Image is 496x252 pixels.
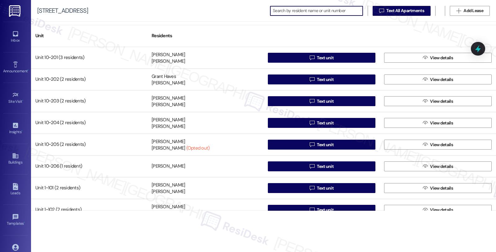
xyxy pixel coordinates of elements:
[317,76,334,83] span: Text unit
[152,189,185,195] div: [PERSON_NAME]
[9,5,22,17] img: ResiDesk Logo
[268,53,375,63] button: Text unit
[31,160,147,173] div: Unit 10~206 (1 resident)
[430,142,453,148] span: View details
[310,164,314,169] i: 
[152,138,185,145] div: [PERSON_NAME]
[31,117,147,129] div: Unit 10~204 (2 residents)
[450,6,490,16] button: Add Lease
[37,7,88,14] div: [STREET_ADDRESS]
[31,28,147,43] div: Unit
[386,7,424,14] span: Text All Apartments
[430,98,453,105] span: View details
[273,7,363,15] input: Search by resident name or unit number
[152,80,185,87] div: [PERSON_NAME]
[384,53,492,63] button: View details
[430,55,453,61] span: View details
[423,77,427,82] i: 
[152,95,185,101] div: [PERSON_NAME]
[152,163,185,170] div: [PERSON_NAME]
[31,52,147,64] div: Unit 10~201 (3 residents)
[21,129,22,133] span: •
[456,8,461,13] i: 
[31,204,147,216] div: Unit 1~102 (2 residents)
[423,99,427,104] i: 
[317,120,334,126] span: Text unit
[463,7,483,14] span: Add Lease
[3,120,28,137] a: Insights •
[430,76,453,83] span: View details
[317,185,334,191] span: Text unit
[423,186,427,191] i: 
[384,183,492,193] button: View details
[152,204,185,210] div: [PERSON_NAME]
[152,58,185,65] div: [PERSON_NAME]
[152,73,176,80] div: Grant Haves
[384,140,492,150] button: View details
[430,120,453,126] span: View details
[152,117,185,123] div: [PERSON_NAME]
[423,142,427,147] i: 
[268,205,375,215] button: Text unit
[384,74,492,84] button: View details
[317,163,334,170] span: Text unit
[28,68,29,72] span: •
[152,124,185,130] div: [PERSON_NAME]
[152,210,185,217] div: [PERSON_NAME]
[3,181,28,198] a: Leads
[373,6,431,16] button: Text All Apartments
[317,142,334,148] span: Text unit
[310,142,314,147] i: 
[430,207,453,213] span: View details
[310,55,314,60] i: 
[22,98,23,103] span: •
[268,161,375,171] button: Text unit
[31,73,147,86] div: Unit 10~202 (2 residents)
[310,207,314,212] i: 
[310,186,314,191] i: 
[384,118,492,128] button: View details
[310,77,314,82] i: 
[31,138,147,151] div: Unit 10~205 (2 residents)
[384,205,492,215] button: View details
[317,55,334,61] span: Text unit
[310,120,314,125] i: 
[3,29,28,45] a: Inbox
[152,52,185,58] div: [PERSON_NAME]
[310,99,314,104] i: 
[24,220,25,225] span: •
[31,95,147,107] div: Unit 10~203 (2 residents)
[423,55,427,60] i: 
[430,163,453,170] span: View details
[268,74,375,84] button: Text unit
[268,118,375,128] button: Text unit
[147,28,263,43] div: Residents
[379,8,384,13] i: 
[3,151,28,167] a: Buildings
[3,212,28,228] a: Templates •
[268,183,375,193] button: Text unit
[152,145,210,156] div: [PERSON_NAME]
[268,96,375,106] button: Text unit
[423,164,427,169] i: 
[317,98,334,105] span: Text unit
[384,96,492,106] button: View details
[423,120,427,125] i: 
[31,182,147,194] div: Unit 1~101 (2 residents)
[3,90,28,106] a: Site Visit •
[152,182,185,188] div: [PERSON_NAME]
[317,207,334,213] span: Text unit
[430,185,453,191] span: View details
[384,161,492,171] button: View details
[268,140,375,150] button: Text unit
[423,207,427,212] i: 
[152,102,185,108] div: [PERSON_NAME]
